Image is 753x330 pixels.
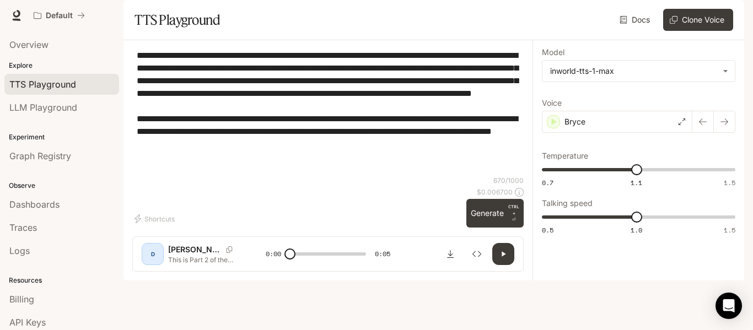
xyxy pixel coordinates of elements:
[564,116,585,127] p: Bryce
[168,255,239,264] p: This is Part 2 of the Tragic Case of [PERSON_NAME] the S
[542,99,562,107] p: Voice
[144,245,162,263] div: D
[724,225,735,235] span: 1.5
[542,48,564,56] p: Model
[439,243,461,265] button: Download audio
[550,66,717,77] div: inworld-tts-1-max
[135,9,220,31] h1: TTS Playground
[617,9,654,31] a: Docs
[168,244,222,255] p: [PERSON_NAME]
[663,9,733,31] button: Clone Voice
[29,4,90,26] button: All workspaces
[542,225,553,235] span: 0.5
[266,248,281,259] span: 0:00
[542,199,593,207] p: Talking speed
[631,225,642,235] span: 1.0
[724,178,735,187] span: 1.5
[466,243,488,265] button: Inspect
[542,152,588,160] p: Temperature
[542,178,553,187] span: 0.7
[508,203,519,217] p: CTRL +
[508,203,519,223] p: ⏎
[222,246,237,253] button: Copy Voice ID
[716,293,742,319] div: Open Intercom Messenger
[46,11,73,20] p: Default
[466,199,524,228] button: GenerateCTRL +⏎
[132,210,179,228] button: Shortcuts
[631,178,642,187] span: 1.1
[375,248,390,259] span: 0:05
[542,61,735,82] div: inworld-tts-1-max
